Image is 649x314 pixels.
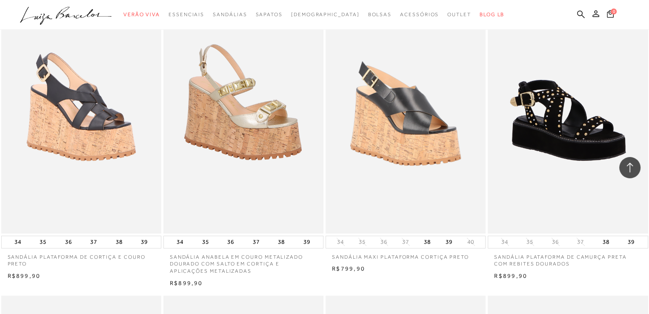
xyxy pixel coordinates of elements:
button: 37 [250,236,262,248]
button: 0 [604,9,616,21]
button: 37 [575,238,586,246]
button: 37 [400,238,412,246]
a: categoryNavScreenReaderText [400,7,439,23]
span: BLOG LB [480,11,504,17]
button: 34 [12,236,24,248]
button: 36 [225,236,237,248]
button: 38 [600,236,612,248]
a: BLOG LB [480,7,504,23]
span: Sandálias [213,11,247,17]
button: 34 [499,238,511,246]
span: [DEMOGRAPHIC_DATA] [291,11,360,17]
span: Verão Viva [123,11,160,17]
button: 40 [465,238,477,246]
button: 34 [174,236,186,248]
button: 38 [113,236,125,248]
a: categoryNavScreenReaderText [213,7,247,23]
span: Bolsas [368,11,392,17]
button: 39 [138,236,150,248]
button: 35 [200,236,212,248]
a: categoryNavScreenReaderText [123,7,160,23]
button: 34 [335,238,346,246]
span: R$899,90 [494,272,527,279]
span: Acessórios [400,11,439,17]
button: 39 [443,236,455,248]
a: categoryNavScreenReaderText [169,7,204,23]
a: SANDÁLIA PLATAFORMA DE CAMURÇA PRETA COM REBITES DOURADOS [488,248,648,268]
button: 38 [275,236,287,248]
a: noSubCategoriesText [291,7,360,23]
button: 36 [549,238,561,246]
span: R$899,90 [170,280,203,286]
a: SANDÁLIA PLATAFORMA DE CORTIÇA E COURO PRETO [1,248,161,268]
a: SANDÁLIA MAXI PLATAFORMA CORTIÇA PRETO [326,248,486,261]
button: 39 [625,236,637,248]
button: 36 [378,238,390,246]
button: 35 [356,238,368,246]
span: R$799,90 [332,265,365,272]
span: 0 [611,9,617,14]
span: R$899,90 [8,272,41,279]
button: 39 [301,236,313,248]
span: Essenciais [169,11,204,17]
a: SANDÁLIA ANABELA EM COURO METALIZADO DOURADO COM SALTO EM CORTIÇA E APLICAÇÕES METALIZADAS [163,248,323,275]
span: Sapatos [255,11,282,17]
button: 37 [88,236,100,248]
span: Outlet [447,11,471,17]
button: 35 [524,238,536,246]
button: 38 [421,236,433,248]
a: categoryNavScreenReaderText [368,7,392,23]
button: 36 [63,236,74,248]
a: categoryNavScreenReaderText [255,7,282,23]
a: categoryNavScreenReaderText [447,7,471,23]
button: 35 [37,236,49,248]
